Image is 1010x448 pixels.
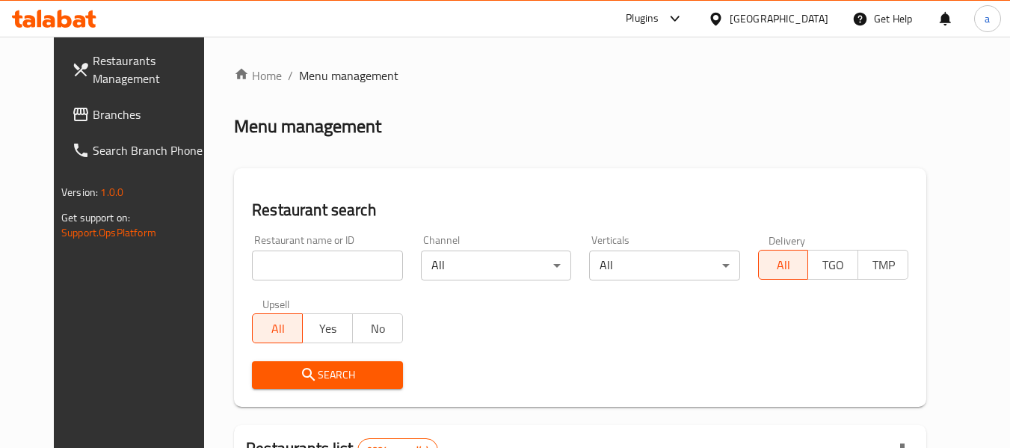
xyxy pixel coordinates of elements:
div: All [421,251,571,280]
button: All [252,313,303,343]
span: Search [264,366,390,384]
a: Home [234,67,282,85]
span: Menu management [299,67,398,85]
button: All [758,250,809,280]
input: Search for restaurant name or ID.. [252,251,402,280]
button: Yes [302,313,353,343]
div: All [589,251,739,280]
span: Version: [61,182,98,202]
span: Branches [93,105,211,123]
span: Restaurants Management [93,52,211,88]
button: TMP [857,250,908,280]
span: All [765,254,803,276]
label: Delivery [769,235,806,245]
span: a [985,10,990,27]
button: No [352,313,403,343]
div: Plugins [626,10,659,28]
span: TMP [864,254,902,276]
span: All [259,318,297,340]
span: 1.0.0 [100,182,123,202]
li: / [288,67,293,85]
button: Search [252,361,402,389]
a: Restaurants Management [60,43,223,96]
span: Get support on: [61,208,130,227]
span: TGO [814,254,852,276]
h2: Menu management [234,114,381,138]
span: Search Branch Phone [93,141,211,159]
nav: breadcrumb [234,67,926,85]
a: Search Branch Phone [60,132,223,168]
button: TGO [807,250,858,280]
a: Branches [60,96,223,132]
label: Upsell [262,298,290,309]
span: No [359,318,397,340]
span: Yes [309,318,347,340]
a: Support.OpsPlatform [61,223,156,242]
h2: Restaurant search [252,199,908,221]
div: [GEOGRAPHIC_DATA] [730,10,828,27]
